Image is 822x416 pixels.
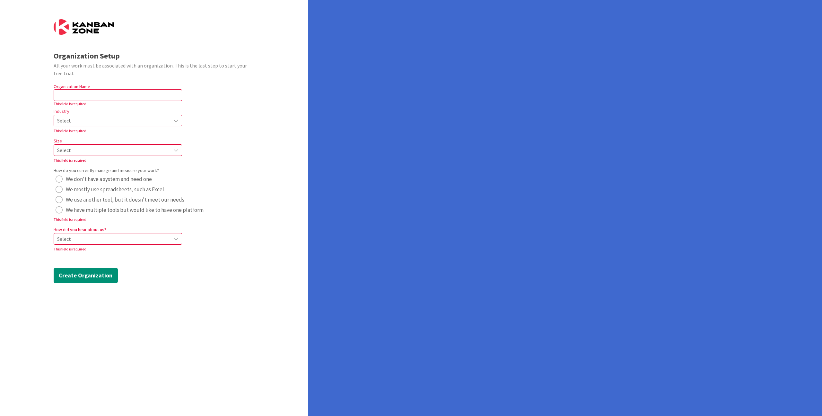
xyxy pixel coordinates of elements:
span: This field is required [54,217,86,222]
button: We use another tool, but it doesn't meet our needs [54,194,186,205]
div: Organization Setup [54,50,255,62]
label: How do you currently manage and measure your work? [54,167,159,174]
label: Industry [54,108,69,115]
span: Select [57,234,168,243]
span: This field is required [54,247,86,251]
label: How did you hear about us? [54,226,106,233]
span: We use another tool, but it doesn't meet our needs [66,195,184,204]
label: Organization Name [54,84,90,89]
span: Select [57,146,168,155]
button: We don't have a system and need one [54,174,154,184]
div: This field is required [54,101,182,107]
img: Kanban Zone [54,19,114,35]
label: Size [54,138,62,144]
span: Select [57,116,168,125]
button: We have multiple tools but would like to have one platform [54,205,205,215]
span: We mostly use spreadsheets, such as Excel [66,185,164,194]
button: We mostly use spreadsheets, such as Excel [54,184,166,194]
span: This field is required [54,128,86,133]
span: We have multiple tools but would like to have one platform [66,205,204,215]
button: Create Organization [54,268,118,283]
span: This field is required [54,158,86,163]
span: We don't have a system and need one [66,174,152,184]
div: All your work must be associated with an organization. This is the last step to start your free t... [54,62,255,77]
